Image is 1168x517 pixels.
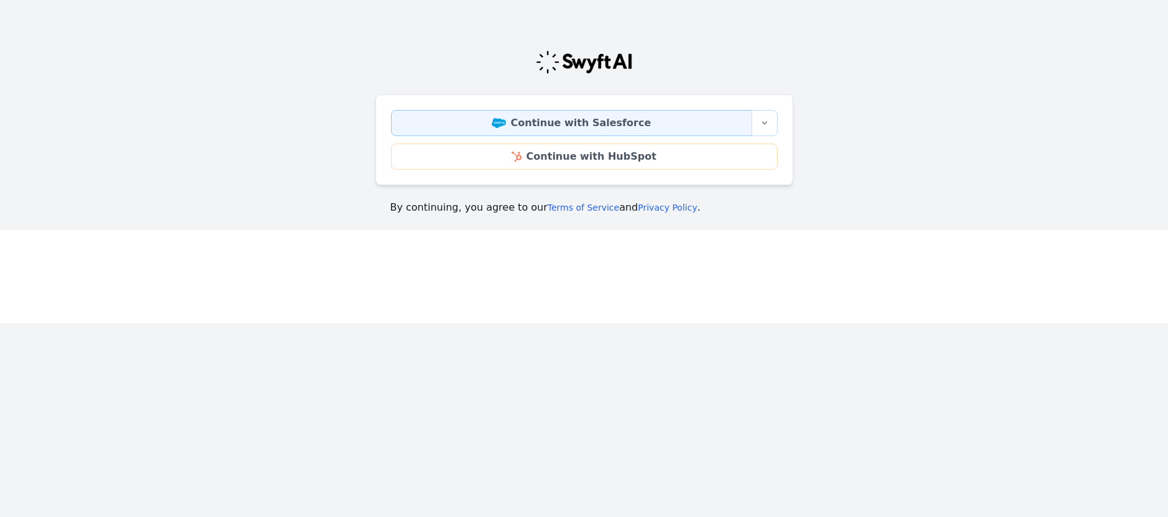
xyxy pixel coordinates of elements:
[391,144,778,170] a: Continue with HubSpot
[638,203,697,213] a: Privacy Policy
[390,200,778,215] p: By continuing, you agree to our and .
[492,118,506,128] img: Salesforce
[512,152,521,162] img: HubSpot
[391,110,752,136] a: Continue with Salesforce
[548,203,619,213] a: Terms of Service
[535,50,633,75] img: Swyft Logo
